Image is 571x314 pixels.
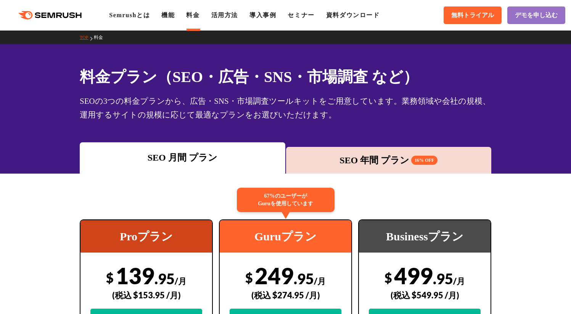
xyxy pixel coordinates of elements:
a: デモを申し込む [507,6,565,24]
div: SEO 月間 プラン [84,151,281,164]
div: Businessプラン [359,220,491,253]
span: .95 [433,270,453,287]
span: /月 [314,276,326,286]
div: (税込 $549.95 /月) [369,282,481,309]
span: 16% OFF [411,156,437,165]
a: 資料ダウンロード [326,12,380,18]
div: (税込 $274.95 /月) [230,282,341,309]
a: 導入事例 [249,12,276,18]
a: 料金 [186,12,199,18]
a: 活用方法 [211,12,238,18]
a: TOP [80,35,94,40]
span: $ [245,270,253,285]
div: SEO 年間 プラン [290,153,488,167]
span: /月 [453,276,465,286]
a: Semrushとは [109,12,150,18]
h1: 料金プラン（SEO・広告・SNS・市場調査 など） [80,66,491,88]
a: 料金 [94,35,109,40]
a: 機能 [161,12,175,18]
a: セミナー [288,12,314,18]
div: SEOの3つの料金プランから、広告・SNS・市場調査ツールキットをご用意しています。業務領域や会社の規模、運用するサイトの規模に応じて最適なプランをお選びいただけます。 [80,94,491,122]
div: 67%のユーザーが Guruを使用しています [237,188,335,212]
span: 無料トライアル [451,11,494,19]
span: .95 [154,270,175,287]
div: Proプラン [80,220,212,253]
div: (税込 $153.95 /月) [90,282,202,309]
span: $ [384,270,392,285]
span: .95 [294,270,314,287]
a: 無料トライアル [444,6,502,24]
div: Guruプラン [220,220,351,253]
span: デモを申し込む [515,11,558,19]
span: /月 [175,276,187,286]
span: $ [106,270,114,285]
